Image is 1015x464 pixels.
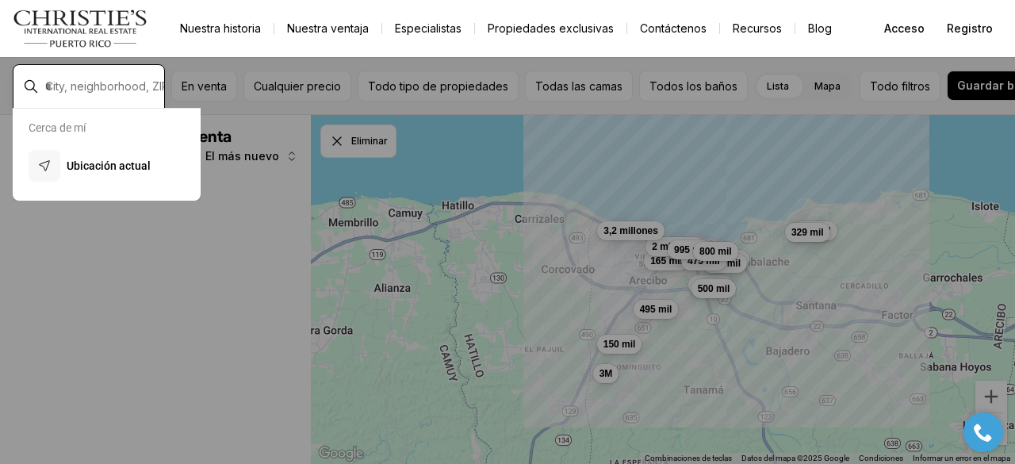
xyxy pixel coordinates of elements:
[475,17,626,40] a: Propiedades exclusivas
[29,121,86,134] font: Cerca de mí
[274,17,381,40] a: Nuestra ventaja
[884,21,925,35] font: Acceso
[875,13,934,44] button: Acceso
[22,144,191,188] button: Ubicación actual
[640,21,707,35] font: Contáctenos
[720,17,795,40] a: Recursos
[13,10,148,48] img: logo
[488,21,614,35] font: Propiedades exclusivas
[947,21,993,35] font: Registro
[167,17,274,40] a: Nuestra historia
[287,21,369,35] font: Nuestra ventaja
[937,13,1002,44] button: Registro
[627,17,719,40] button: Contáctenos
[67,159,151,172] font: Ubicación actual
[733,21,782,35] font: Recursos
[808,21,832,35] font: Blog
[382,17,474,40] a: Especialistas
[795,17,845,40] a: Blog
[395,21,462,35] font: Especialistas
[180,21,261,35] font: Nuestra historia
